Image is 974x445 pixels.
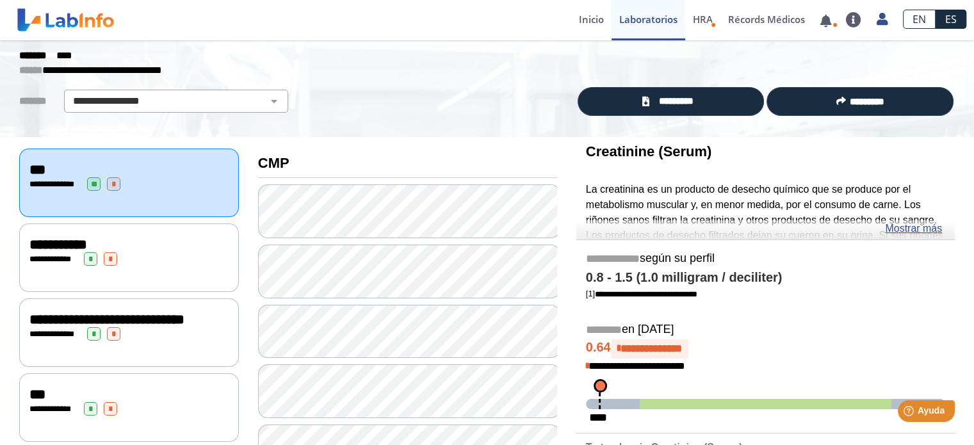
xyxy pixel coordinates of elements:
a: Mostrar más [885,221,942,236]
span: HRA [693,13,713,26]
h4: 0.64 [586,339,945,359]
b: CMP [258,155,289,171]
p: La creatinina es un producto de desecho químico que se produce por el metabolismo muscular y, en ... [586,182,945,350]
a: EN [903,10,936,29]
h4: 0.8 - 1.5 (1.0 milligram / deciliter) [586,270,945,286]
b: Creatinine (Serum) [586,143,711,159]
a: [1] [586,289,697,298]
h5: en [DATE] [586,323,945,337]
iframe: Help widget launcher [860,395,960,431]
h5: según su perfil [586,252,945,266]
a: ES [936,10,966,29]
